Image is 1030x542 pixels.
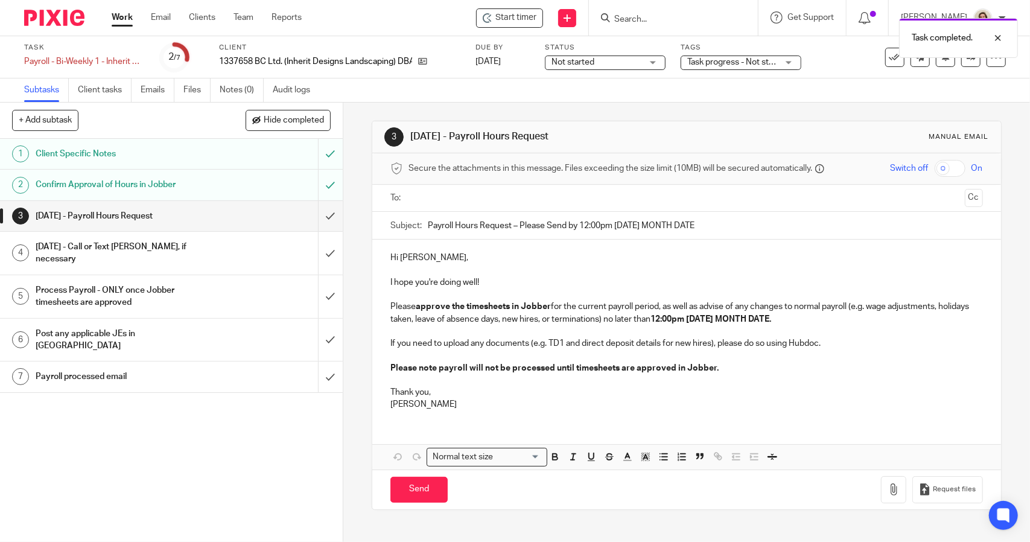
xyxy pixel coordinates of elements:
[36,238,216,269] h1: [DATE] - Call or Text [PERSON_NAME], if necessary
[409,162,812,174] span: Secure the attachments in this message. Files exceeding the size limit (10MB) will be secured aut...
[36,176,216,194] h1: Confirm Approval of Hours in Jobber
[78,78,132,102] a: Client tasks
[189,11,215,24] a: Clients
[390,220,422,232] label: Subject:
[390,477,448,503] input: Send
[24,78,69,102] a: Subtasks
[12,331,29,348] div: 6
[495,11,536,24] span: Start timer
[36,145,216,163] h1: Client Specific Notes
[112,11,133,24] a: Work
[410,130,713,143] h1: [DATE] - Payroll Hours Request
[219,56,412,68] p: 1337658 BC Ltd. (Inherit Designs Landscaping) DBA IDL & LBB
[965,189,983,207] button: Cc
[912,476,982,503] button: Request files
[12,368,29,385] div: 7
[475,43,530,53] label: Due by
[933,485,976,494] span: Request files
[264,116,324,126] span: Hide completed
[430,451,495,464] span: Normal text size
[36,368,216,386] h1: Payroll processed email
[390,301,982,325] p: Please for the current payroll period, as well as advise of any changes to normal payroll (e.g. w...
[390,364,719,372] strong: Please note payroll will not be processed until timesheets are approved in Jobber.
[552,58,594,66] span: Not started
[12,288,29,305] div: 5
[384,127,404,147] div: 3
[12,145,29,162] div: 1
[427,448,547,467] div: Search for option
[390,276,982,289] p: I hope you're doing well!
[183,78,211,102] a: Files
[24,43,145,53] label: Task
[151,11,171,24] a: Email
[973,8,993,28] img: Morgan.JPG
[174,54,180,61] small: /7
[36,325,216,355] h1: Post any applicable JEs in [GEOGRAPHIC_DATA]
[912,32,973,44] p: Task completed.
[12,244,29,261] div: 4
[273,78,319,102] a: Audit logs
[220,78,264,102] a: Notes (0)
[12,208,29,225] div: 3
[390,386,982,398] p: Thank you,
[475,57,501,66] span: [DATE]
[687,58,802,66] span: Task progress - Not started + 1
[36,281,216,312] h1: Process Payroll - ONLY once Jobber timesheets are approved
[497,451,540,464] input: Search for option
[390,192,404,204] label: To:
[168,50,180,64] div: 2
[891,162,929,174] span: Switch off
[24,10,84,26] img: Pixie
[24,56,145,68] div: Payroll - Bi-Weekly 1 - Inherit Design Landscaping
[390,337,982,349] p: If you need to upload any documents (e.g. TD1 and direct deposit details for new hires), please d...
[390,398,982,410] p: [PERSON_NAME]
[12,110,78,130] button: + Add subtask
[234,11,253,24] a: Team
[971,162,983,174] span: On
[246,110,331,130] button: Hide completed
[416,302,551,311] strong: approve the timesheets in Jobber
[476,8,543,28] div: 1337658 BC Ltd. (Inherit Designs Landscaping) DBA IDL & LBB - Payroll - Bi-Weekly 1 - Inherit Des...
[12,177,29,194] div: 2
[219,43,460,53] label: Client
[36,207,216,225] h1: [DATE] - Payroll Hours Request
[650,315,771,324] strong: 12:00pm [DATE] MONTH DATE.
[390,252,982,264] p: Hi [PERSON_NAME],
[929,132,989,142] div: Manual email
[141,78,174,102] a: Emails
[272,11,302,24] a: Reports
